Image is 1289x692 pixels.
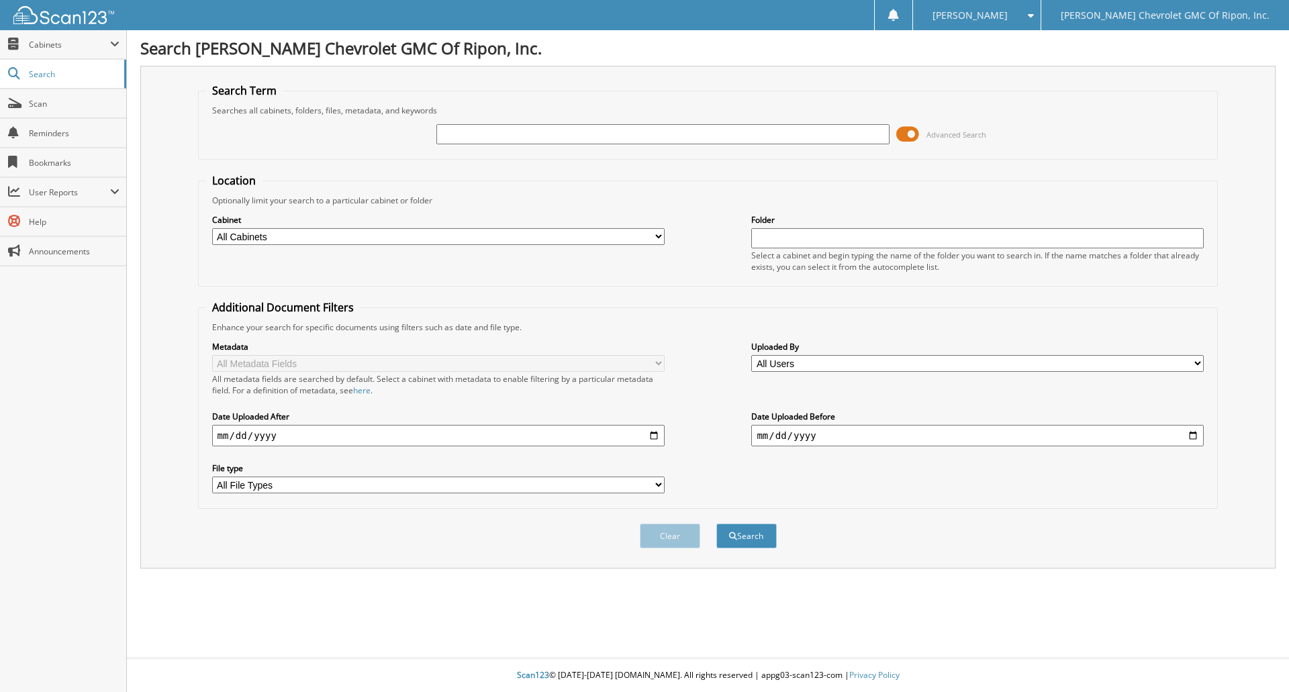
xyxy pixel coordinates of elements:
[751,425,1204,446] input: end
[205,300,361,315] legend: Additional Document Filters
[1061,11,1270,19] span: [PERSON_NAME] Chevrolet GMC Of Ripon, Inc.
[29,39,110,50] span: Cabinets
[212,214,665,226] label: Cabinet
[205,83,283,98] legend: Search Term
[751,411,1204,422] label: Date Uploaded Before
[212,373,665,396] div: All metadata fields are searched by default. Select a cabinet with metadata to enable filtering b...
[933,11,1008,19] span: [PERSON_NAME]
[849,669,900,681] a: Privacy Policy
[926,130,986,140] span: Advanced Search
[751,341,1204,352] label: Uploaded By
[29,187,110,198] span: User Reports
[212,341,665,352] label: Metadata
[751,250,1204,273] div: Select a cabinet and begin typing the name of the folder you want to search in. If the name match...
[13,6,114,24] img: scan123-logo-white.svg
[212,462,665,474] label: File type
[140,37,1276,59] h1: Search [PERSON_NAME] Chevrolet GMC Of Ripon, Inc.
[29,128,120,139] span: Reminders
[205,173,262,188] legend: Location
[716,524,777,548] button: Search
[517,669,549,681] span: Scan123
[29,98,120,109] span: Scan
[205,195,1211,206] div: Optionally limit your search to a particular cabinet or folder
[212,411,665,422] label: Date Uploaded After
[29,216,120,228] span: Help
[353,385,371,396] a: here
[212,425,665,446] input: start
[640,524,700,548] button: Clear
[127,659,1289,692] div: © [DATE]-[DATE] [DOMAIN_NAME]. All rights reserved | appg03-scan123-com |
[205,322,1211,333] div: Enhance your search for specific documents using filters such as date and file type.
[29,246,120,257] span: Announcements
[205,105,1211,116] div: Searches all cabinets, folders, files, metadata, and keywords
[1222,628,1289,692] iframe: Chat Widget
[751,214,1204,226] label: Folder
[29,157,120,168] span: Bookmarks
[29,68,117,80] span: Search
